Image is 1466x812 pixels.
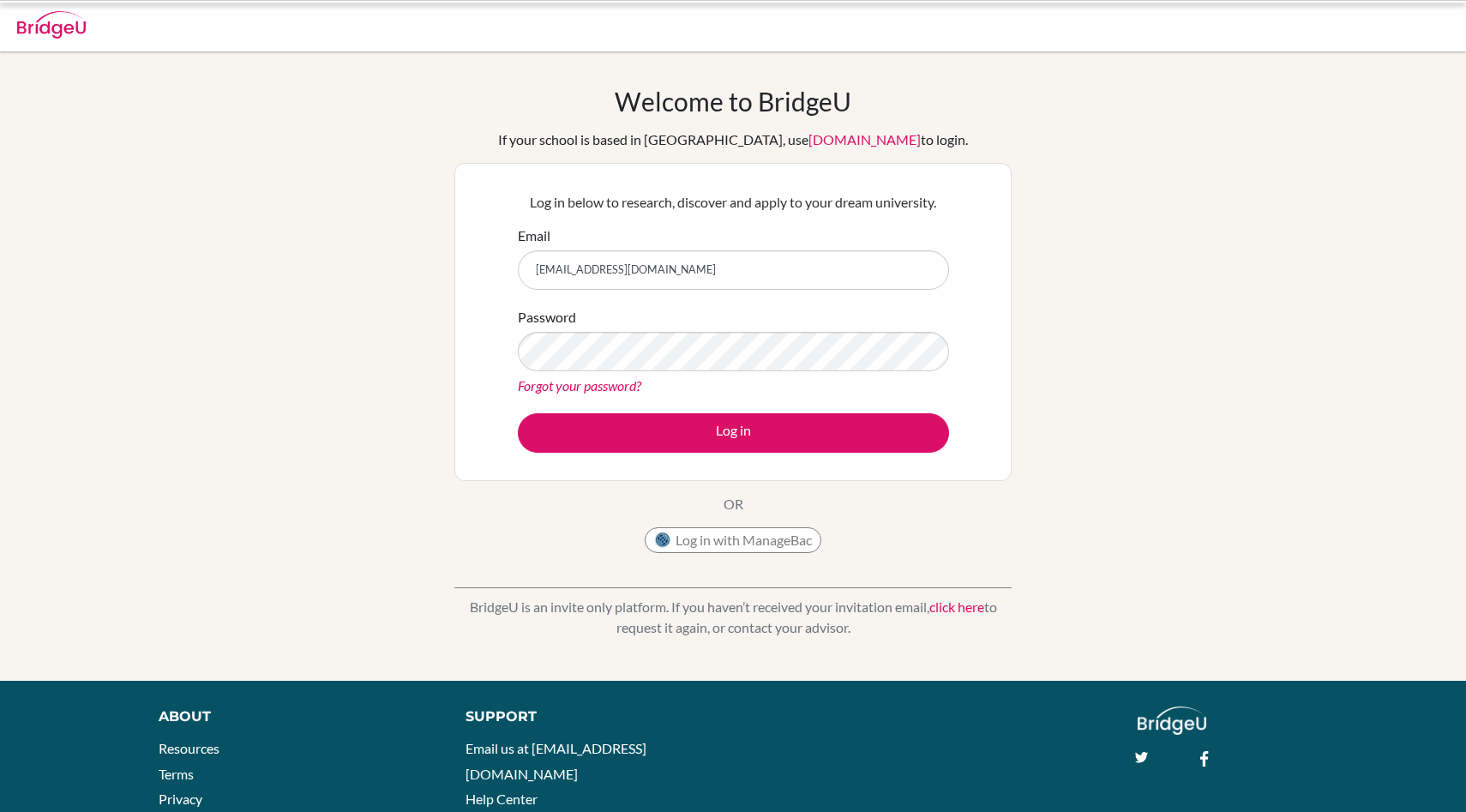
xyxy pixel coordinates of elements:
[159,791,202,807] a: Privacy
[159,740,219,756] a: Resources
[645,527,821,553] button: Log in with ManageBac
[518,226,550,246] label: Email
[17,11,86,39] img: Bridge-U
[159,766,194,782] a: Terms
[615,86,851,117] h1: Welcome to BridgeU
[518,307,576,328] label: Password
[724,494,743,514] p: OR
[518,192,949,213] p: Log in below to research, discover and apply to your dream university.
[466,791,538,807] a: Help Center
[1138,707,1207,735] img: logo_white@2x-f4f0deed5e89b7ecb1c2cc34c3e3d731f90f0f143d5ea2071677605dd97b5244.png
[159,707,427,727] div: About
[466,740,646,782] a: Email us at [EMAIL_ADDRESS][DOMAIN_NAME]
[518,413,949,453] button: Log in
[808,131,921,147] a: [DOMAIN_NAME]
[454,597,1012,638] p: BridgeU is an invite only platform. If you haven’t received your invitation email, to request it ...
[518,377,641,394] a: Forgot your password?
[498,129,968,150] div: If your school is based in [GEOGRAPHIC_DATA], use to login.
[929,598,984,615] a: click here
[466,707,714,727] div: Support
